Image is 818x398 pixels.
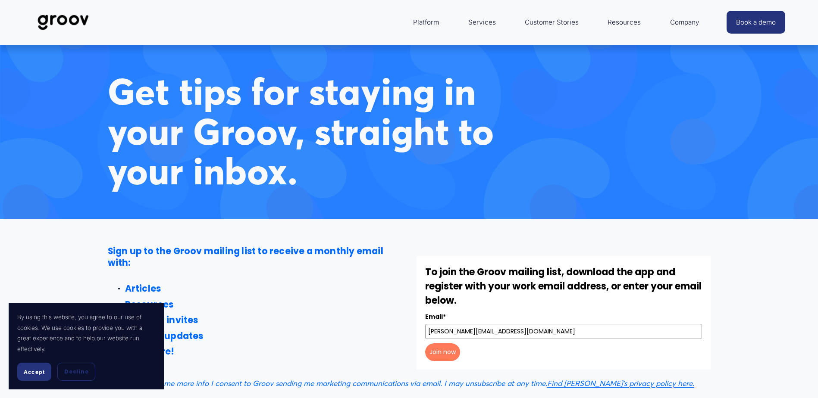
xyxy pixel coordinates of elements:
[9,303,164,389] section: Cookie banner
[17,363,51,381] button: Accept
[666,12,704,33] a: folder dropdown
[125,283,161,295] strong: Articles
[727,11,785,34] a: Book a demo
[425,324,702,339] input: Type your email
[520,12,583,33] a: Customer Stories
[64,368,88,376] span: Decline
[413,16,439,28] span: Platform
[17,312,155,354] p: By using this website, you agree to our use of cookies. We use cookies to provide you with a grea...
[108,245,385,268] strong: Sign up to the Groov mailing list to receive a monthly email with:
[425,312,702,321] label: Email*
[125,298,174,311] strong: Resources
[108,379,547,388] em: By clicking send me more info I consent to Groov sending me marketing communications via email. I...
[425,343,460,361] button: Join now
[409,12,443,33] a: folder dropdown
[24,369,45,375] span: Accept
[33,8,94,37] img: Groov | Workplace Science Platform | Unlock Performance | Drive Results
[464,12,500,33] a: Services
[670,16,699,28] span: Company
[603,12,645,33] a: folder dropdown
[125,330,204,342] strong: Product updates
[608,16,641,28] span: Resources
[425,265,702,308] div: To join the Groov mailing list, download the app and register with your work email address, or en...
[108,69,504,194] span: Get tips for staying in your Groov, straight to your inbox.
[57,363,95,381] button: Decline
[547,379,694,388] a: Find [PERSON_NAME]’s privacy policy here.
